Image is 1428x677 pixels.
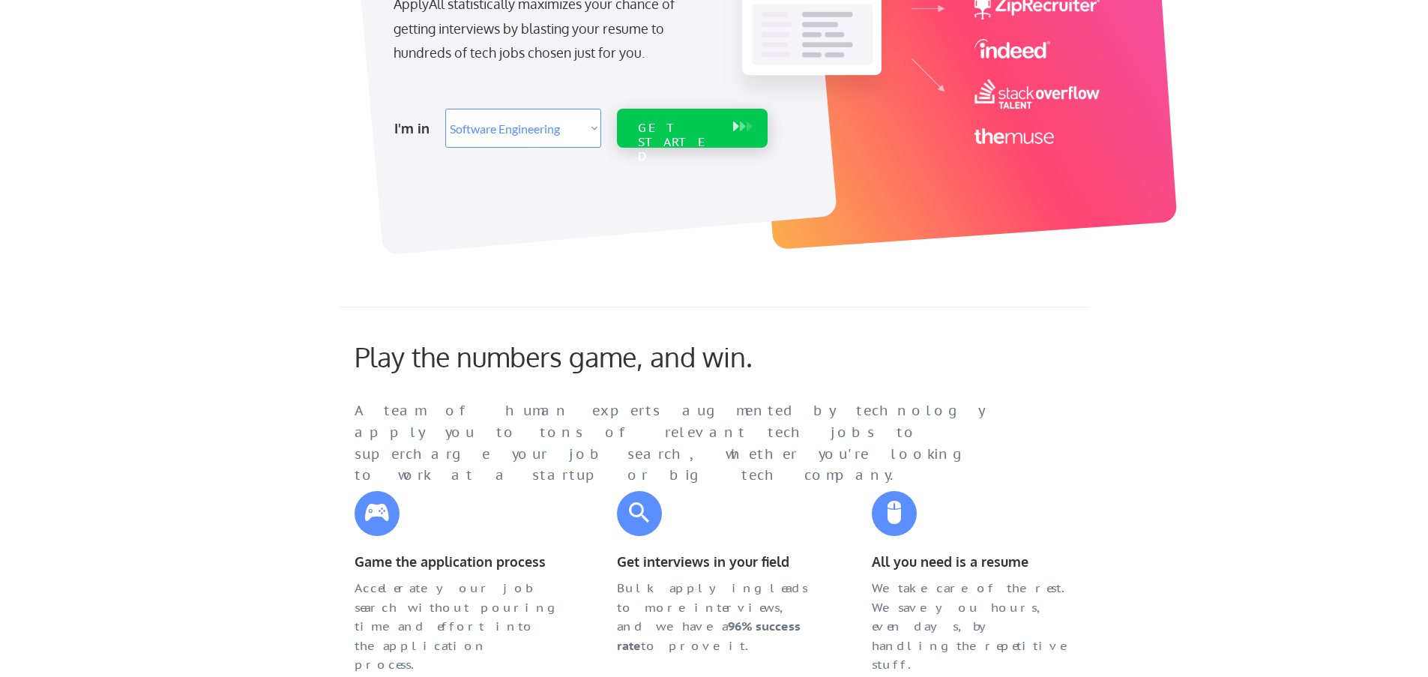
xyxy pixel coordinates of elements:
div: Bulk applying leads to more interviews, and we have a to prove it. [617,579,819,655]
div: Play the numbers game, and win. [355,340,819,373]
div: Accelerate your job search without pouring time and effort into the application process. [355,579,557,675]
div: Get interviews in your field [617,551,819,573]
div: GET STARTED [638,121,718,164]
strong: 96% success rate [617,619,804,653]
div: All you need is a resume [872,551,1074,573]
div: Game the application process [355,551,557,573]
div: A team of human experts augmented by technology apply you to tons of relevant tech jobs to superc... [355,400,1014,487]
div: I'm in [394,116,436,140]
div: We take care of the rest. We save you hours, even days, by handling the repetitive stuff. [872,579,1074,675]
